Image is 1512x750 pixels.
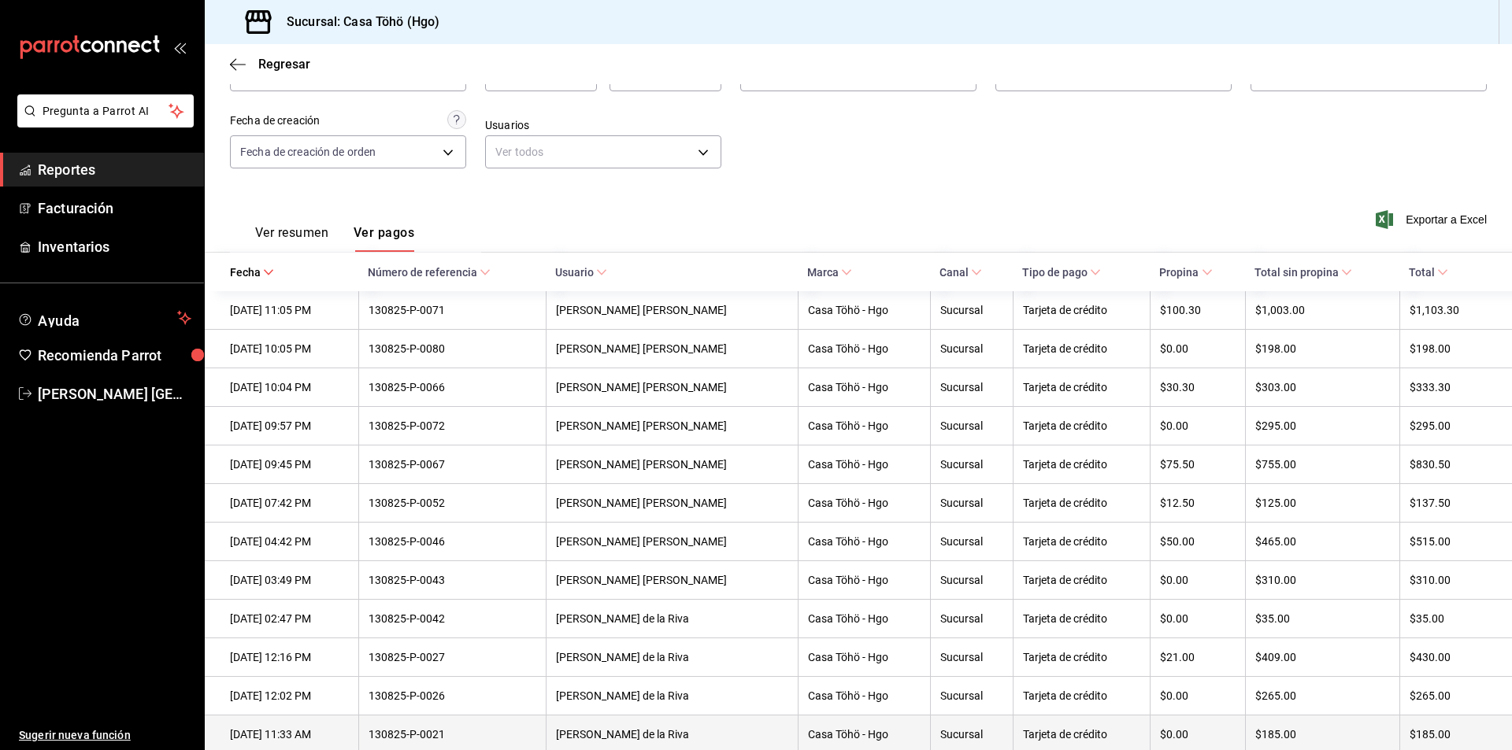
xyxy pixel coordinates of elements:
[1410,381,1487,393] div: $333.30
[939,266,982,279] span: Canal
[808,535,921,548] div: Casa Töhö - Hgo
[369,574,536,586] div: 130825-P-0043
[1254,266,1352,279] span: Total sin propina
[240,144,376,160] span: Fecha de creación de orden
[1160,651,1236,663] div: $21.00
[808,574,921,586] div: Casa Töhö - Hgo
[1255,419,1390,432] div: $295.00
[1160,728,1236,741] div: $0.00
[230,113,320,129] div: Fecha de creación
[1023,304,1141,316] div: Tarjeta de crédito
[230,381,349,393] div: [DATE] 10:04 PM
[1160,497,1236,509] div: $12.50
[1255,535,1390,548] div: $465.00
[940,651,1003,663] div: Sucursal
[1160,535,1236,548] div: $50.00
[556,497,788,509] div: [PERSON_NAME] [PERSON_NAME]
[808,381,921,393] div: Casa Töhö - Hgo
[1255,497,1390,509] div: $125.00
[556,381,788,393] div: [PERSON_NAME] [PERSON_NAME]
[1255,689,1390,702] div: $265.00
[1410,612,1487,625] div: $35.00
[1023,728,1141,741] div: Tarjeta de crédito
[556,458,788,471] div: [PERSON_NAME] [PERSON_NAME]
[354,225,414,252] button: Ver pagos
[556,535,788,548] div: [PERSON_NAME] [PERSON_NAME]
[808,497,921,509] div: Casa Töhö - Hgo
[1410,689,1487,702] div: $265.00
[369,689,536,702] div: 130825-P-0026
[230,651,349,663] div: [DATE] 12:16 PM
[1410,419,1487,432] div: $295.00
[1410,728,1487,741] div: $185.00
[1023,651,1141,663] div: Tarjeta de crédito
[1160,458,1236,471] div: $75.50
[38,383,191,405] span: [PERSON_NAME] [GEOGRAPHIC_DATA]
[1410,342,1487,355] div: $198.00
[940,728,1003,741] div: Sucursal
[940,574,1003,586] div: Sucursal
[38,159,191,180] span: Reportes
[369,304,536,316] div: 130825-P-0071
[808,612,921,625] div: Casa Töhö - Hgo
[255,225,414,252] div: navigation tabs
[555,266,607,279] span: Usuario
[1255,304,1390,316] div: $1,003.00
[556,574,788,586] div: [PERSON_NAME] [PERSON_NAME]
[230,497,349,509] div: [DATE] 07:42 PM
[485,135,721,168] div: Ver todos
[369,535,536,548] div: 130825-P-0046
[369,342,536,355] div: 130825-P-0080
[230,304,349,316] div: [DATE] 11:05 PM
[1023,458,1141,471] div: Tarjeta de crédito
[369,728,536,741] div: 130825-P-0021
[38,236,191,257] span: Inventarios
[1023,381,1141,393] div: Tarjeta de crédito
[808,689,921,702] div: Casa Töhö - Hgo
[940,342,1003,355] div: Sucursal
[1255,458,1390,471] div: $755.00
[1160,689,1236,702] div: $0.00
[556,419,788,432] div: [PERSON_NAME] [PERSON_NAME]
[369,381,536,393] div: 130825-P-0066
[940,381,1003,393] div: Sucursal
[1255,381,1390,393] div: $303.00
[1255,574,1390,586] div: $310.00
[258,57,310,72] span: Regresar
[230,574,349,586] div: [DATE] 03:49 PM
[230,419,349,432] div: [DATE] 09:57 PM
[808,651,921,663] div: Casa Töhö - Hgo
[230,458,349,471] div: [DATE] 09:45 PM
[368,266,491,279] span: Número de referencia
[43,103,169,120] span: Pregunta a Parrot AI
[1159,266,1212,279] span: Propina
[1410,651,1487,663] div: $430.00
[230,535,349,548] div: [DATE] 04:42 PM
[808,342,921,355] div: Casa Töhö - Hgo
[940,535,1003,548] div: Sucursal
[808,419,921,432] div: Casa Töhö - Hgo
[1023,612,1141,625] div: Tarjeta de crédito
[1255,728,1390,741] div: $185.00
[1023,574,1141,586] div: Tarjeta de crédito
[19,727,191,744] span: Sugerir nueva función
[230,342,349,355] div: [DATE] 10:05 PM
[1255,612,1390,625] div: $35.00
[1410,574,1487,586] div: $310.00
[556,304,788,316] div: [PERSON_NAME] [PERSON_NAME]
[1410,535,1487,548] div: $515.00
[1255,651,1390,663] div: $409.00
[1160,419,1236,432] div: $0.00
[1160,612,1236,625] div: $0.00
[11,114,194,131] a: Pregunta a Parrot AI
[369,458,536,471] div: 130825-P-0067
[1410,458,1487,471] div: $830.50
[1023,689,1141,702] div: Tarjeta de crédito
[808,728,921,741] div: Casa Töhö - Hgo
[807,266,852,279] span: Marca
[940,304,1003,316] div: Sucursal
[1410,304,1487,316] div: $1,103.30
[38,198,191,219] span: Facturación
[556,342,788,355] div: [PERSON_NAME] [PERSON_NAME]
[173,41,186,54] button: open_drawer_menu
